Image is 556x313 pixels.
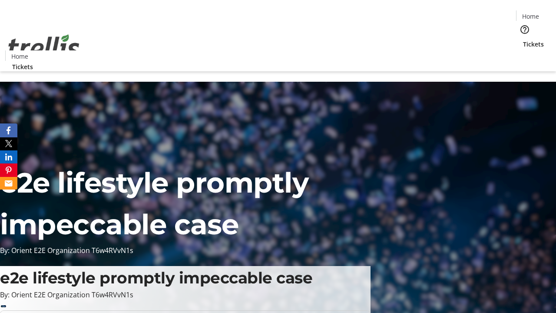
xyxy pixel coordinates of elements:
[516,12,544,21] a: Home
[5,62,40,71] a: Tickets
[6,52,33,61] a: Home
[523,40,544,49] span: Tickets
[11,52,28,61] span: Home
[516,49,533,66] button: Cart
[516,40,551,49] a: Tickets
[516,21,533,38] button: Help
[12,62,33,71] span: Tickets
[5,25,83,68] img: Orient E2E Organization T6w4RVvN1s's Logo
[522,12,539,21] span: Home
